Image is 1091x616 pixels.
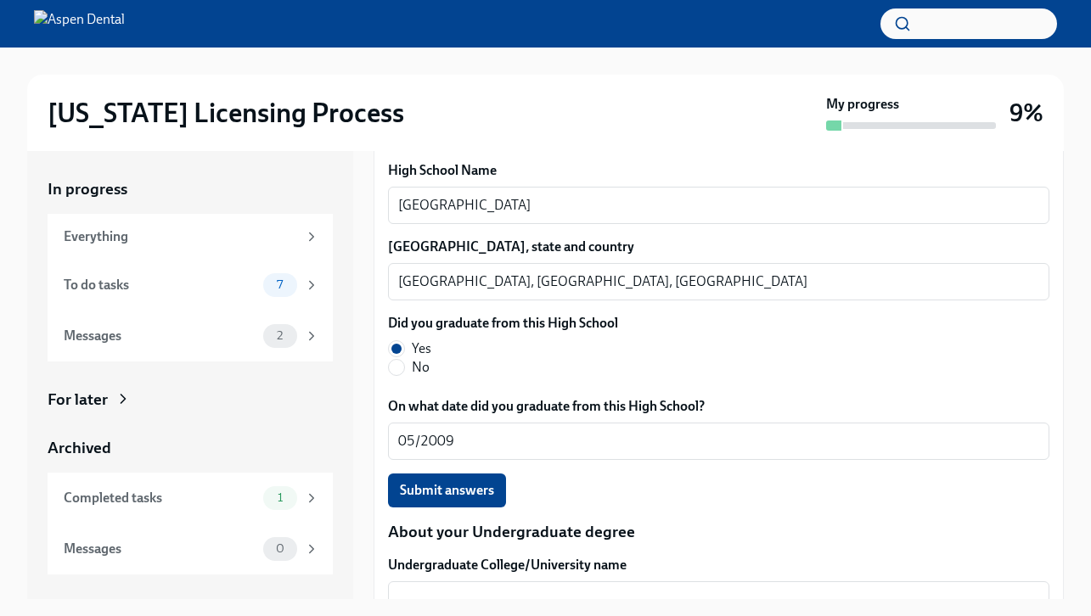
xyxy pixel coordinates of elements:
label: On what date did you graduate from this High School? [388,397,1049,416]
textarea: [GEOGRAPHIC_DATA], [GEOGRAPHIC_DATA], [GEOGRAPHIC_DATA] [398,272,1039,292]
a: Everything [48,214,333,260]
div: To do tasks [64,276,256,294]
label: Undergraduate College/University name [388,556,1049,574]
span: 0 [266,542,295,555]
div: Messages [64,327,256,345]
label: High School Name [388,161,1049,180]
span: 7 [267,278,293,291]
textarea: [GEOGRAPHIC_DATA] [398,195,1039,216]
a: Completed tasks1 [48,473,333,524]
span: Yes [412,339,431,358]
a: To do tasks7 [48,260,333,311]
div: For later [48,389,108,411]
strong: My progress [826,95,899,114]
label: [GEOGRAPHIC_DATA], state and country [388,238,1049,256]
div: Completed tasks [64,489,256,507]
textarea: 05/2009 [398,431,1039,451]
button: Submit answers [388,473,506,507]
div: Messages [64,540,256,558]
span: 2 [267,329,293,342]
a: In progress [48,178,333,200]
a: For later [48,389,333,411]
span: 1 [267,491,293,504]
a: Archived [48,437,333,459]
span: No [412,358,430,377]
a: Messages2 [48,311,333,361]
span: Submit answers [400,482,494,499]
h3: 9% [1009,98,1043,128]
img: Aspen Dental [34,10,125,37]
label: Did you graduate from this High School [388,314,618,333]
p: About your Undergraduate degree [388,521,1049,543]
h2: [US_STATE] Licensing Process [48,96,404,130]
div: Everything [64,227,297,246]
a: Messages0 [48,524,333,574]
